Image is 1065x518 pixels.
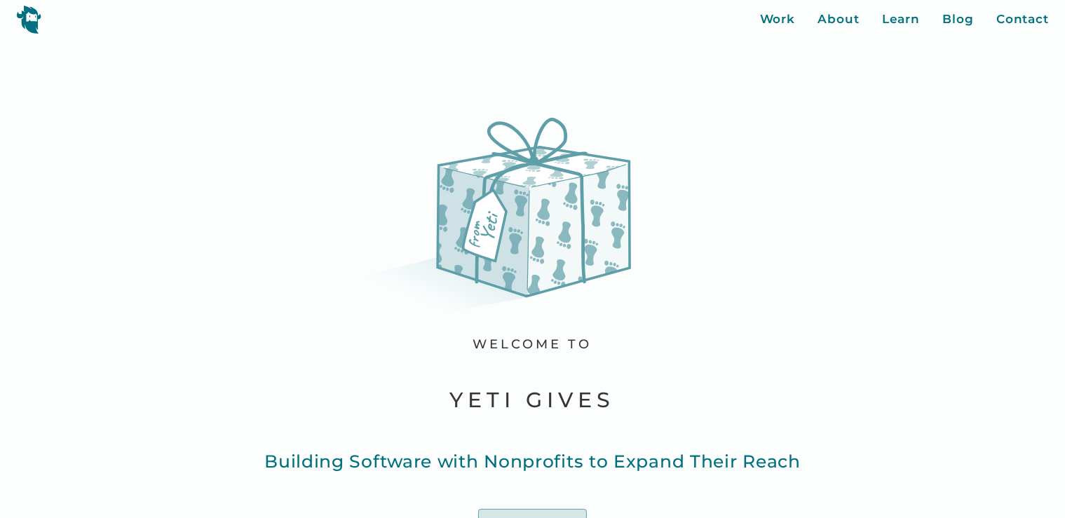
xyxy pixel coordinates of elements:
h1: yeti gives [450,386,616,414]
div: welcome to [473,336,592,353]
img: a gift box from yeti wrapped in bigfoot wrapping paper [361,118,630,314]
img: yeti logo icon [16,5,41,34]
a: Blog [942,11,974,29]
a: Contact [996,11,1049,29]
a: Work [760,11,796,29]
a: About [818,11,860,29]
p: Building Software with Nonprofits to Expand Their Reach [264,447,801,475]
a: Learn [882,11,921,29]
